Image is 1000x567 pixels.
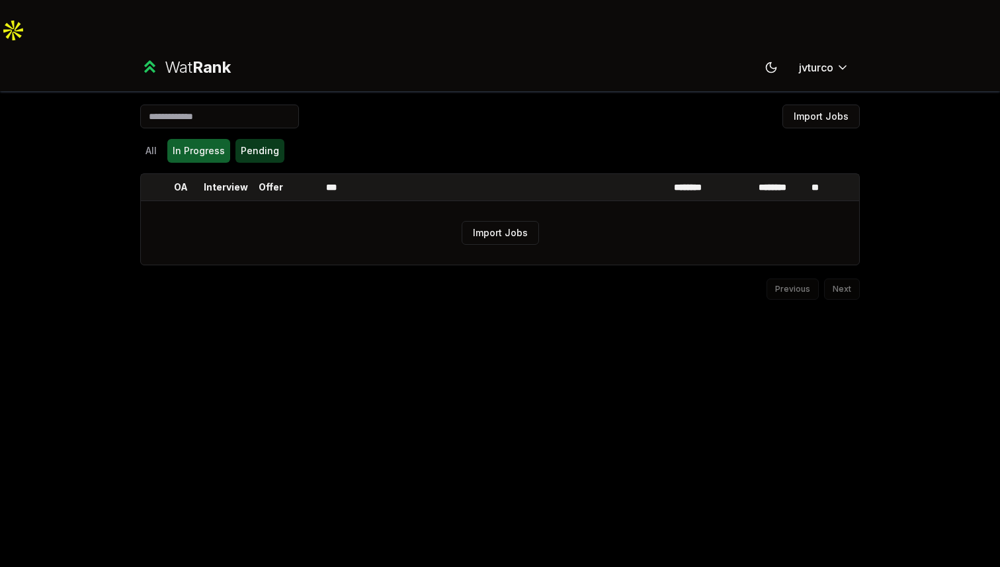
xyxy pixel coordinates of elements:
button: In Progress [167,139,230,163]
button: Import Jobs [462,221,539,245]
a: WatRank [140,57,231,78]
p: Offer [259,181,283,194]
button: jvturco [788,56,860,79]
span: jvturco [799,60,833,75]
span: Rank [192,58,231,77]
p: Interview [204,181,248,194]
button: Pending [235,139,284,163]
button: All [140,139,162,163]
button: Import Jobs [782,105,860,128]
p: OA [174,181,188,194]
div: Wat [165,57,231,78]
